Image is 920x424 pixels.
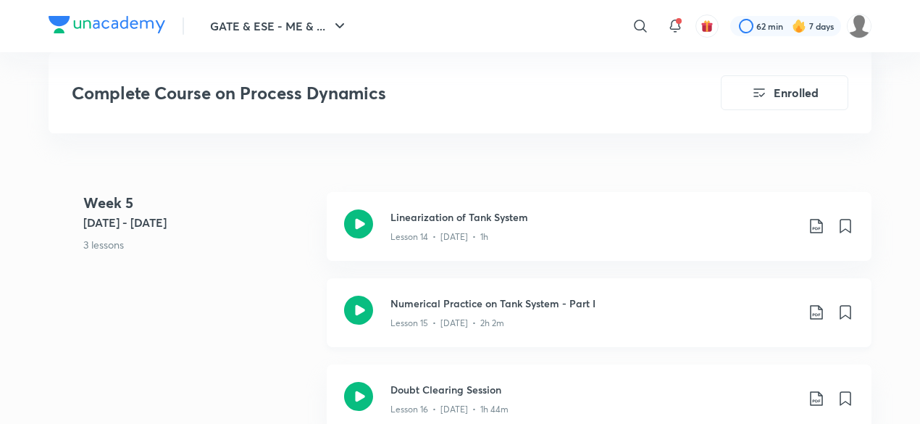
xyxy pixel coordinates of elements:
[49,16,165,37] a: Company Logo
[695,14,719,38] button: avatar
[72,83,639,104] h3: Complete Course on Process Dynamics
[792,19,806,33] img: streak
[390,230,488,244] p: Lesson 14 • [DATE] • 1h
[49,16,165,33] img: Company Logo
[390,296,796,311] h3: Numerical Practice on Tank System - Part I
[721,75,848,110] button: Enrolled
[83,214,315,231] h5: [DATE] - [DATE]
[327,278,871,365] a: Numerical Practice on Tank System - Part ILesson 15 • [DATE] • 2h 2m
[390,382,796,397] h3: Doubt Clearing Session
[201,12,357,41] button: GATE & ESE - ME & ...
[701,20,714,33] img: avatar
[847,14,871,38] img: Gungun
[390,209,796,225] h3: Linearization of Tank System
[390,317,504,330] p: Lesson 15 • [DATE] • 2h 2m
[83,192,315,214] h4: Week 5
[327,192,871,278] a: Linearization of Tank SystemLesson 14 • [DATE] • 1h
[83,237,315,252] p: 3 lessons
[390,403,509,416] p: Lesson 16 • [DATE] • 1h 44m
